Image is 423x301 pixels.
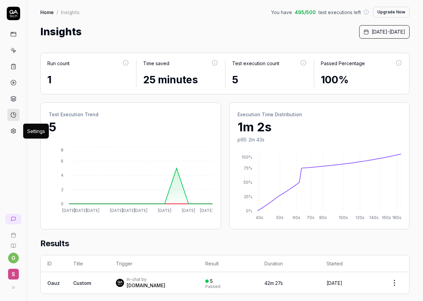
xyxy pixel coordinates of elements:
[40,24,82,39] h1: Insights
[5,214,22,224] a: New conversation
[61,159,64,164] tspan: 6
[8,269,19,279] span: S
[319,9,361,16] span: test executions left
[264,280,283,286] time: 42m 27s
[143,60,169,67] div: Time saved
[199,255,258,272] th: Result
[61,173,64,178] tspan: 4
[56,9,58,15] div: /
[205,285,220,289] div: Passed
[40,238,410,255] h2: Results
[158,208,171,213] tspan: [DATE]
[232,60,279,67] div: Test execution count
[3,238,24,249] a: Documentation
[110,208,123,213] tspan: [DATE]
[116,279,124,287] img: 7ccf6c19-61ad-4a6c-8811-018b02a1b829.jpg
[49,118,213,136] p: 5
[40,9,54,15] a: Home
[200,208,213,213] tspan: [DATE]
[232,72,307,87] div: 5
[243,180,252,185] tspan: 50%
[241,155,252,160] tspan: 100%
[339,215,348,220] tspan: 100s
[122,208,135,213] tspan: [DATE]
[67,255,109,272] th: Title
[47,280,60,286] a: Oauz
[320,255,380,272] th: Started
[321,72,403,87] div: 100%
[61,147,64,153] tspan: 8
[327,280,342,286] time: [DATE]
[238,111,401,118] h2: Execution Time Distribution
[210,278,213,284] div: 5
[49,111,213,118] h2: Test Execution Trend
[276,215,284,220] tspan: 50s
[243,166,252,171] tspan: 75%
[47,60,70,67] div: Run count
[182,208,195,213] tspan: [DATE]
[244,194,252,199] tspan: 25%
[373,7,410,17] button: Upgrade Now
[134,208,147,213] tspan: [DATE]
[246,208,252,213] tspan: 0%
[307,215,314,220] tspan: 70s
[27,128,45,135] div: Settings
[238,118,401,136] p: 1m 2s
[319,215,327,220] tspan: 80s
[372,28,405,35] span: [DATE] - [DATE]
[255,215,263,220] tspan: 40s
[61,201,64,206] tspan: 0
[47,72,129,87] div: 1
[295,9,316,16] span: 495 / 500
[382,215,391,220] tspan: 160s
[74,208,87,213] tspan: [DATE]
[61,9,80,15] div: Insights
[3,227,24,238] a: Book a call with us
[392,215,401,220] tspan: 180s
[321,60,365,67] div: Passed Percentage
[8,253,19,263] button: g
[3,263,24,281] button: S
[258,255,320,272] th: Duration
[355,215,365,220] tspan: 120s
[127,282,165,289] div: [DOMAIN_NAME]
[109,255,199,272] th: Trigger
[73,280,91,286] span: Custom
[127,277,165,282] div: In-chat by
[271,9,292,16] span: You have
[369,215,379,220] tspan: 140s
[41,255,67,272] th: ID
[86,208,99,213] tspan: [DATE]
[62,208,76,213] tspan: [DATE]
[359,25,410,39] button: [DATE]-[DATE]
[293,215,300,220] tspan: 60s
[61,187,64,192] tspan: 2
[143,72,218,87] div: 25 minutes
[238,136,401,143] p: p95: 2m 43s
